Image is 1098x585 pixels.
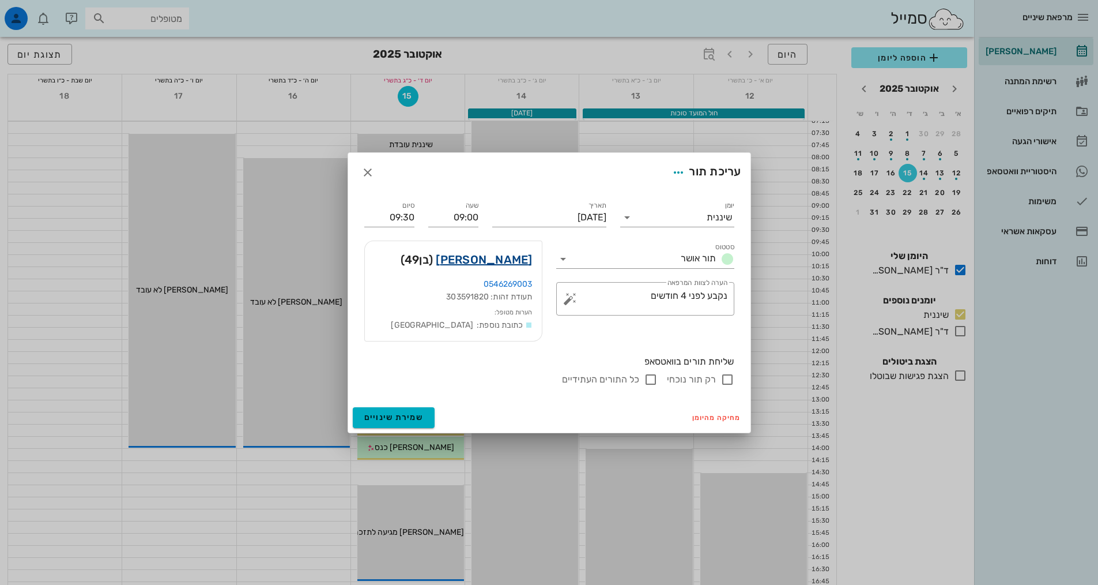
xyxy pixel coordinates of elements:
span: שמירת שינויים [364,412,424,422]
label: כל התורים העתידיים [562,374,639,385]
label: שעה [465,201,478,210]
div: סטטוסתור אושר [556,250,734,268]
label: יומן [725,201,734,210]
small: הערות מטופל: [495,309,532,316]
label: תאריך [588,201,606,210]
label: סטטוס [715,243,734,252]
button: מחיקה מהיומן [688,410,746,426]
span: (בן ) [401,250,433,269]
div: יומןשיננית [620,208,734,227]
span: מחיקה מהיומן [692,414,741,422]
span: תור אושר [681,253,716,264]
button: שמירת שינויים [353,407,435,428]
label: רק תור נוכחי [667,374,716,385]
a: 0546269003 [484,279,533,289]
a: [PERSON_NAME] [436,250,532,269]
span: כתובת נוספת: [GEOGRAPHIC_DATA] [391,320,523,330]
div: שיננית [707,212,732,223]
label: סיום [402,201,414,210]
label: הערה לצוות המרפאה [667,279,727,287]
div: תעודת זהות: 303591820 [374,291,533,303]
span: 49 [405,253,420,267]
div: שליחת תורים בוואטסאפ [364,355,734,368]
div: עריכת תור [668,162,741,183]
